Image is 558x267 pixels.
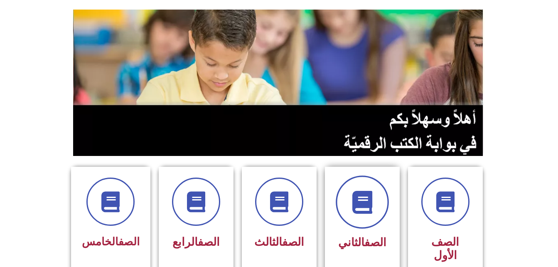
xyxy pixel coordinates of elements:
[431,235,459,262] span: الصف الأول
[254,235,304,249] span: الثالث
[282,235,304,249] a: الصف
[364,236,386,249] a: الصف
[118,235,140,248] a: الصف
[172,235,220,249] span: الرابع
[338,236,386,249] span: الثاني
[198,235,220,249] a: الصف
[82,235,140,248] span: الخامس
